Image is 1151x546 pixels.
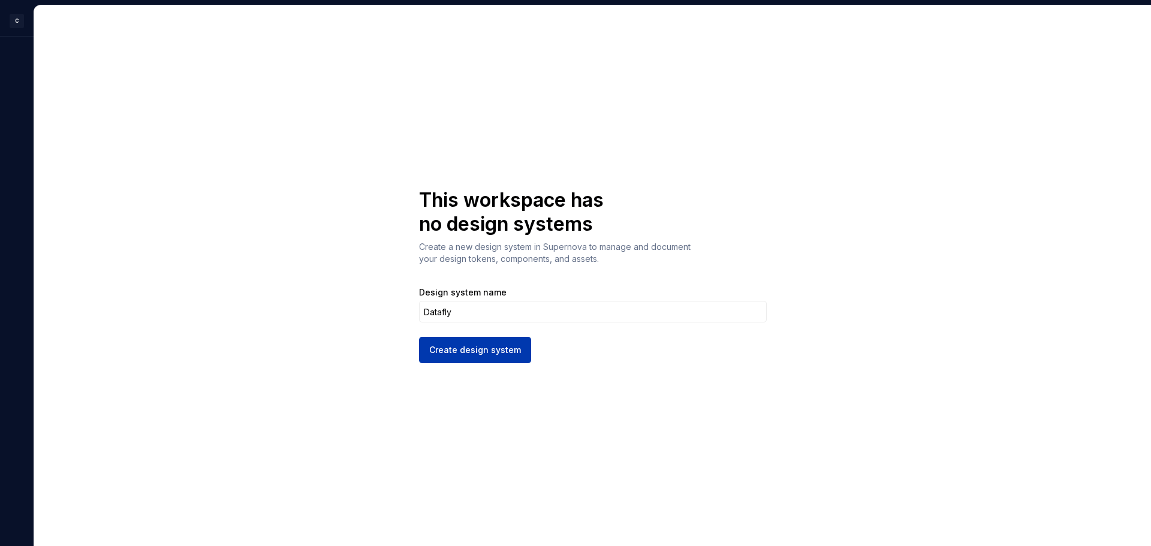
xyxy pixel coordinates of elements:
[429,344,521,356] span: Create design system
[419,286,507,298] label: Design system name
[10,14,24,28] div: C
[419,301,767,322] input: Name your design system
[2,8,31,34] button: C
[419,188,628,236] h1: This workspace has no design systems
[419,337,531,363] button: Create design system
[419,241,697,265] p: Create a new design system in Supernova to manage and document your design tokens, components, an...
